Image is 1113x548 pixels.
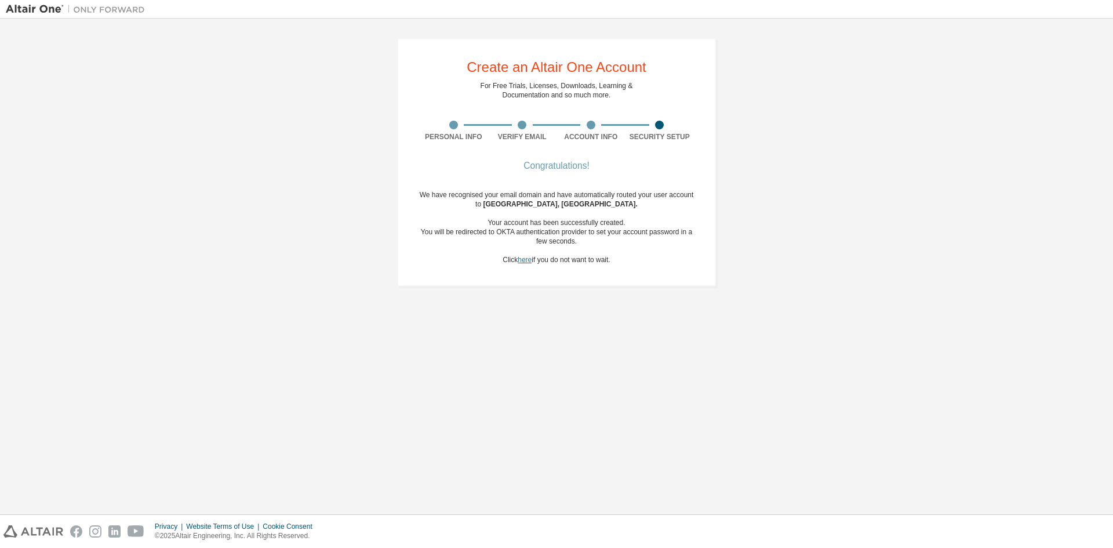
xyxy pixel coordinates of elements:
[488,132,557,141] div: Verify Email
[155,531,319,541] p: © 2025 Altair Engineering, Inc. All Rights Reserved.
[419,190,694,264] div: We have recognised your email domain and have automatically routed your user account to Click if ...
[108,525,121,538] img: linkedin.svg
[155,522,186,531] div: Privacy
[556,132,625,141] div: Account Info
[625,132,694,141] div: Security Setup
[128,525,144,538] img: youtube.svg
[419,162,694,169] div: Congratulations!
[186,522,263,531] div: Website Terms of Use
[481,81,633,100] div: For Free Trials, Licenses, Downloads, Learning & Documentation and so much more.
[419,218,694,227] div: Your account has been successfully created.
[70,525,82,538] img: facebook.svg
[6,3,151,15] img: Altair One
[3,525,63,538] img: altair_logo.svg
[467,60,646,74] div: Create an Altair One Account
[89,525,101,538] img: instagram.svg
[483,200,637,208] span: [GEOGRAPHIC_DATA], [GEOGRAPHIC_DATA] .
[263,522,319,531] div: Cookie Consent
[518,256,532,264] a: here
[419,227,694,246] div: You will be redirected to OKTA authentication provider to set your account password in a few seco...
[419,132,488,141] div: Personal Info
